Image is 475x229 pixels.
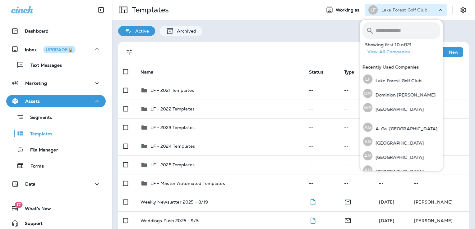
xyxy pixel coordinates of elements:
[304,118,339,137] td: --
[372,169,424,174] p: [GEOGRAPHIC_DATA]
[336,7,362,13] span: Working as:
[6,95,106,107] button: Assets
[309,217,317,223] span: Draft
[150,162,195,167] p: LF - 2025 Templates
[372,78,422,83] p: Lake Forest Golf Club
[363,151,372,160] div: AM
[19,221,43,228] span: Support
[25,46,76,52] p: Inbox
[309,199,317,204] span: Draft
[458,4,469,16] button: Settings
[15,202,22,208] span: 17
[372,141,424,146] p: [GEOGRAPHIC_DATA]
[363,165,372,175] div: AH
[363,74,372,84] div: LF
[372,92,436,97] p: Dominion [PERSON_NAME]
[339,81,374,100] td: --
[25,29,48,34] p: Dashboard
[304,100,339,118] td: --
[360,120,443,134] button: AGA-Ga-[GEOGRAPHIC_DATA]
[24,164,44,169] p: Forms
[381,7,427,12] p: Lake Forest Golf Club
[339,155,374,174] td: --
[363,89,372,98] div: DM
[360,62,443,72] div: Recently Used Companies
[339,118,374,137] td: --
[6,159,106,172] button: Forms
[24,131,52,137] p: Templates
[24,115,52,121] p: Segments
[6,25,106,37] button: Dashboard
[6,127,106,140] button: Templates
[19,206,51,213] span: What's New
[360,72,443,86] button: LFLake Forest Golf Club
[409,193,469,211] td: [PERSON_NAME]
[132,29,149,34] p: Active
[344,199,352,204] span: Email
[379,199,394,205] span: Caitlin Wilson
[344,217,352,223] span: Email
[372,126,437,131] p: A-Ga-[GEOGRAPHIC_DATA]
[339,137,374,155] td: --
[6,110,106,124] button: Segments
[141,70,153,75] span: Name
[46,47,73,52] div: UPGRADE🔒
[365,47,443,57] button: View All Companies
[363,103,372,112] div: WG
[141,218,198,223] p: Weddings Push 2025 - 9/5
[372,155,424,160] p: [GEOGRAPHIC_DATA]
[365,42,443,47] p: Showing first 10 of 121
[344,70,354,75] span: Type
[449,50,459,55] p: New
[304,137,339,155] td: --
[304,155,339,174] td: --
[363,137,372,146] div: AG
[379,218,394,223] span: Pam Borrisove
[358,46,371,58] button: Search Templates
[309,69,331,75] span: Status
[150,144,195,149] p: LF - 2024 Templates
[24,63,62,69] p: Text Messages
[141,200,208,204] p: Weekly Newsletter 2025 - 8/19
[360,134,443,149] button: AG[GEOGRAPHIC_DATA]
[123,46,136,58] button: Filters
[174,29,196,34] p: Archived
[304,81,339,100] td: --
[363,123,372,132] div: AG
[409,174,469,193] td: --
[309,70,323,75] span: Status
[25,99,40,104] p: Assets
[360,101,443,115] button: WG[GEOGRAPHIC_DATA]
[344,69,362,75] span: Type
[6,58,106,71] button: Text Messages
[360,86,443,101] button: DMDominion [PERSON_NAME]
[6,143,106,156] button: File Manager
[150,88,194,93] p: LF - 2021 Templates
[304,174,339,193] td: --
[374,174,409,193] td: --
[360,149,443,163] button: AM[GEOGRAPHIC_DATA]
[150,106,195,111] p: LF - 2022 Templates
[368,5,378,15] div: LF
[43,46,76,53] button: UPGRADE🔒
[360,163,443,177] button: AH[GEOGRAPHIC_DATA]
[6,77,106,89] button: Marketing
[6,43,106,55] button: InboxUPGRADE🔒
[92,4,110,16] button: Collapse Sidebar
[24,147,58,153] p: File Manager
[141,69,161,75] span: Name
[339,174,374,193] td: --
[339,100,374,118] td: --
[6,178,106,190] button: Data
[150,181,225,186] p: LF - Master Automated Templates
[372,107,424,112] p: [GEOGRAPHIC_DATA]
[150,125,195,130] p: LF - 2023 Templates
[25,81,47,86] p: Marketing
[129,5,169,15] p: Templates
[6,202,106,215] button: 17What's New
[25,182,36,186] p: Data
